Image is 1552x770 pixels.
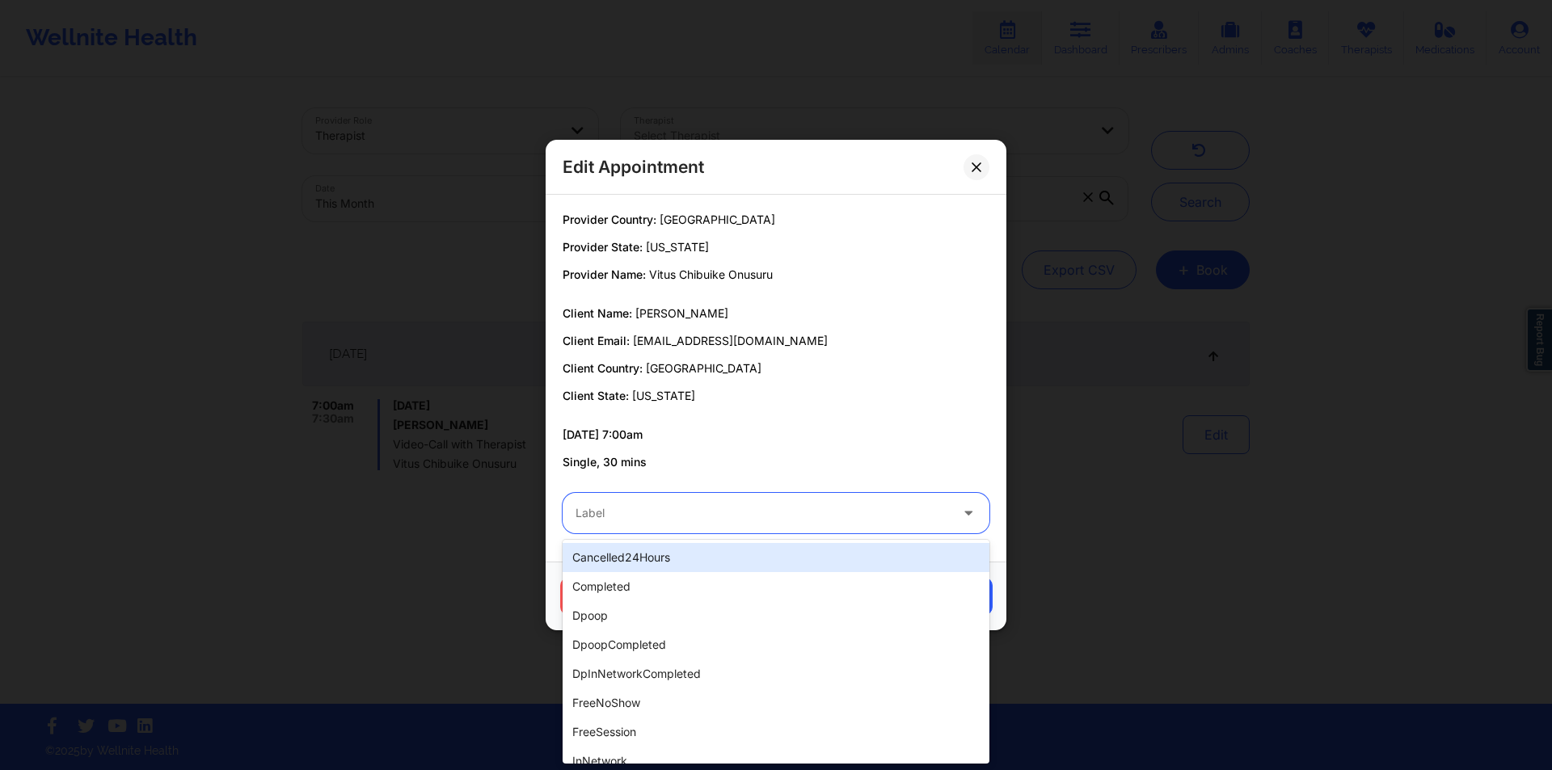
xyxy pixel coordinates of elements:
span: [EMAIL_ADDRESS][DOMAIN_NAME] [633,334,828,347]
p: Client Email: [563,333,989,349]
button: Cancel Appointment [560,577,727,616]
p: Single, 30 mins [563,454,989,470]
p: Client Country: [563,360,989,377]
div: completed [563,572,989,601]
div: freeNoShow [563,688,989,717]
div: dpInNetworkCompleted [563,659,989,688]
p: Client State: [563,388,989,404]
span: [PERSON_NAME] [635,306,728,320]
span: [GEOGRAPHIC_DATA] [646,361,761,375]
h2: Edit Appointment [563,156,704,178]
p: Provider State: [563,239,989,255]
span: [GEOGRAPHIC_DATA] [660,212,775,226]
p: Provider Country: [563,212,989,228]
div: freeSession [563,717,989,747]
span: [US_STATE] [646,240,709,254]
p: Client Name: [563,305,989,322]
div: dpoopCompleted [563,630,989,659]
span: [US_STATE] [632,389,695,402]
p: [DATE] 7:00am [563,427,989,443]
div: dpoop [563,601,989,630]
div: cancelled24Hours [563,543,989,572]
span: Vitus Chibuike Onusuru [649,267,773,281]
p: Provider Name: [563,267,989,283]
